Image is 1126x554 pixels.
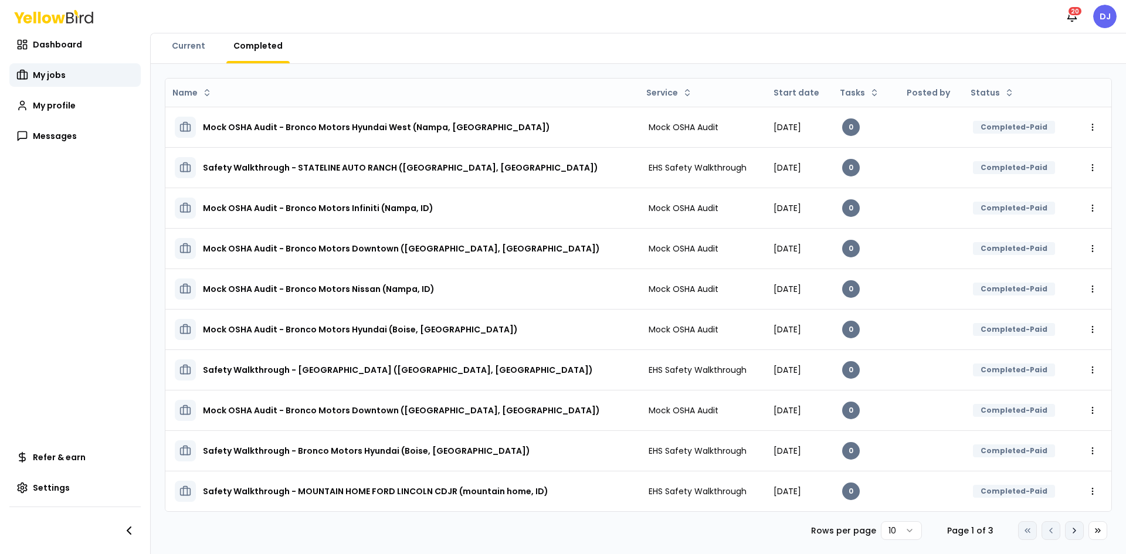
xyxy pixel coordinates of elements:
[203,157,598,178] h3: Safety Walkthrough - STATELINE AUTO RANCH ([GEOGRAPHIC_DATA], [GEOGRAPHIC_DATA])
[203,319,518,340] h3: Mock OSHA Audit - Bronco Motors Hyundai (Boise, [GEOGRAPHIC_DATA])
[842,240,860,257] div: 0
[172,40,205,52] span: Current
[649,243,718,254] span: Mock OSHA Audit
[203,440,530,461] h3: Safety Walkthrough - Bronco Motors Hyundai (Boise, [GEOGRAPHIC_DATA])
[774,243,801,254] span: [DATE]
[203,400,600,421] h3: Mock OSHA Audit - Bronco Motors Downtown ([GEOGRAPHIC_DATA], [GEOGRAPHIC_DATA])
[973,121,1055,134] div: Completed-Paid
[835,83,884,102] button: Tasks
[203,359,593,380] h3: Safety Walkthrough - [GEOGRAPHIC_DATA] ([GEOGRAPHIC_DATA], [GEOGRAPHIC_DATA])
[842,280,860,298] div: 0
[203,481,548,502] h3: Safety Walkthrough - MOUNTAIN HOME FORD LINCOLN CDJR (mountain home, ID)
[973,363,1055,376] div: Completed-Paid
[764,79,833,107] th: Start date
[973,444,1055,457] div: Completed-Paid
[33,39,82,50] span: Dashboard
[842,402,860,419] div: 0
[9,63,141,87] a: My jobs
[973,323,1055,336] div: Completed-Paid
[774,364,801,376] span: [DATE]
[9,124,141,148] a: Messages
[649,364,747,376] span: EHS Safety Walkthrough
[649,405,718,416] span: Mock OSHA Audit
[774,324,801,335] span: [DATE]
[842,118,860,136] div: 0
[1060,5,1084,28] button: 20
[1093,5,1117,28] span: DJ
[33,69,66,81] span: My jobs
[774,485,801,497] span: [DATE]
[971,87,1000,98] span: Status
[966,83,1019,102] button: Status
[203,198,433,219] h3: Mock OSHA Audit - Bronco Motors Infiniti (Nampa, ID)
[172,87,198,98] span: Name
[649,202,718,214] span: Mock OSHA Audit
[649,324,718,335] span: Mock OSHA Audit
[842,321,860,338] div: 0
[774,445,801,457] span: [DATE]
[842,361,860,379] div: 0
[973,202,1055,215] div: Completed-Paid
[646,87,678,98] span: Service
[774,405,801,416] span: [DATE]
[842,159,860,176] div: 0
[33,130,77,142] span: Messages
[774,202,801,214] span: [DATE]
[842,199,860,217] div: 0
[203,238,600,259] h3: Mock OSHA Audit - Bronco Motors Downtown ([GEOGRAPHIC_DATA], [GEOGRAPHIC_DATA])
[642,83,697,102] button: Service
[233,40,283,52] span: Completed
[203,117,550,138] h3: Mock OSHA Audit - Bronco Motors Hyundai West (Nampa, [GEOGRAPHIC_DATA])
[811,525,876,536] p: Rows per page
[649,162,747,174] span: EHS Safety Walkthrough
[165,40,212,52] a: Current
[649,445,747,457] span: EHS Safety Walkthrough
[9,94,141,117] a: My profile
[1067,6,1083,16] div: 20
[33,482,70,494] span: Settings
[774,121,801,133] span: [DATE]
[774,162,801,174] span: [DATE]
[842,442,860,460] div: 0
[973,242,1055,255] div: Completed-Paid
[649,485,747,497] span: EHS Safety Walkthrough
[33,451,86,463] span: Refer & earn
[973,485,1055,498] div: Completed-Paid
[941,525,999,536] div: Page 1 of 3
[840,87,865,98] span: Tasks
[9,33,141,56] a: Dashboard
[973,404,1055,417] div: Completed-Paid
[33,100,76,111] span: My profile
[168,83,216,102] button: Name
[9,446,141,469] a: Refer & earn
[226,40,290,52] a: Completed
[842,482,860,500] div: 0
[973,283,1055,295] div: Completed-Paid
[649,121,718,133] span: Mock OSHA Audit
[649,283,718,295] span: Mock OSHA Audit
[973,161,1055,174] div: Completed-Paid
[897,79,964,107] th: Posted by
[9,476,141,499] a: Settings
[774,283,801,295] span: [DATE]
[203,278,435,300] h3: Mock OSHA Audit - Bronco Motors Nissan (Nampa, ID)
